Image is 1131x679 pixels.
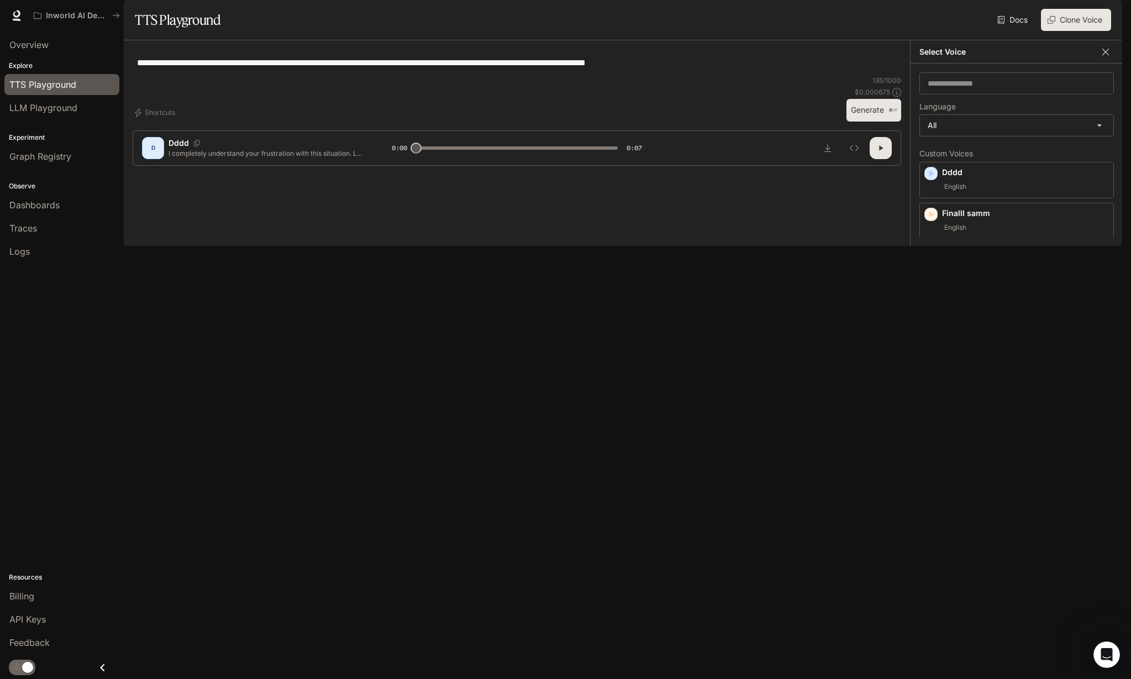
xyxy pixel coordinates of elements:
p: Dddd [169,138,189,149]
button: Clone Voice [1041,9,1111,31]
p: 135 / 1000 [872,76,901,85]
p: I completely understand your frustration with this situation. Let me look into your account detai... [169,149,365,158]
span: English [942,180,969,193]
iframe: Intercom live chat [1093,641,1120,668]
a: Docs [995,9,1032,31]
button: All workspaces [29,4,125,27]
button: Inspect [843,137,865,159]
p: Language [919,103,956,110]
h1: TTS Playground [135,9,220,31]
span: 0:00 [392,143,407,154]
button: Shortcuts [133,104,180,122]
p: Finalll samm [942,208,1109,219]
span: English [942,221,969,234]
p: $ 0.000675 [855,87,890,97]
p: Custom Voices [919,150,1114,157]
p: ⌘⏎ [888,107,897,114]
span: 0:07 [627,143,642,154]
button: Copy Voice ID [189,140,204,146]
p: Dddd [942,167,1109,178]
div: D [144,139,162,157]
p: Inworld AI Demos [46,11,108,20]
div: All [920,115,1113,136]
button: Generate⌘⏎ [846,99,901,122]
button: Download audio [817,137,839,159]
